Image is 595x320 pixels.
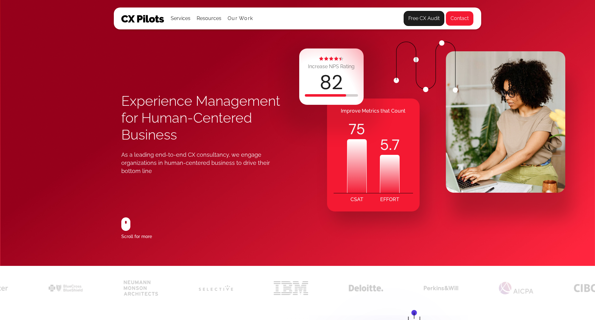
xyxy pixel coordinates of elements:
div: 82 [320,73,343,93]
div: EFFORT [380,193,399,206]
img: cx for bcbs [49,285,83,291]
div: Resources [197,14,221,23]
code: 7 [392,135,400,155]
h1: Experience Management for Human-Centered Business [121,93,298,143]
div: Scroll for more [121,232,152,241]
div: As a leading end-to-end CX consultancy, we engage organizations in human-centered business to dri... [121,151,283,175]
img: cx for ibm logo [274,281,308,295]
div: CSAT [350,193,363,206]
a: Free CX Audit [404,11,444,26]
div: Resources [197,8,221,29]
img: cx for neumann monson architects black logo [124,280,158,296]
code: 5 [380,135,389,155]
div: Services [171,14,190,23]
div: Improve Metrics that Count [327,105,420,117]
div: Increase NPS Rating [308,62,355,71]
div: 75 [347,119,367,139]
img: perkins & will cx [424,286,458,290]
img: cx for selective insurance logo [199,285,233,291]
div: Services [171,8,190,29]
img: cx for deloitte [349,285,383,291]
a: Our Work [228,16,253,21]
div: . [380,135,400,155]
a: Contact [446,11,474,26]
